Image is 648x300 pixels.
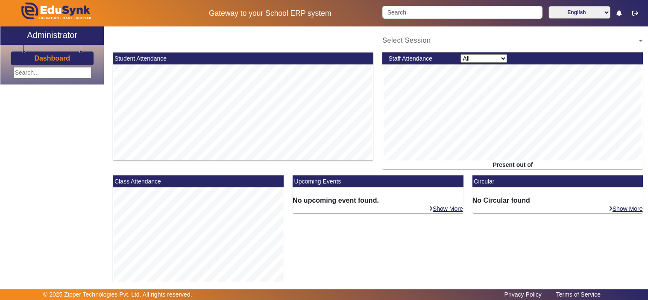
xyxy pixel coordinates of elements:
[552,289,605,300] a: Terms of Service
[293,196,463,204] h6: No upcoming event found.
[167,9,373,18] h5: Gateway to your School ERP system
[384,54,456,63] div: Staff Attendance
[382,6,542,19] input: Search
[34,54,70,62] h3: Dashboard
[13,67,91,79] input: Search...
[382,37,431,44] span: Select Session
[113,52,373,64] mat-card-header: Student Attendance
[472,175,643,187] mat-card-header: Circular
[472,196,643,204] h6: No Circular found
[608,205,643,213] a: Show More
[27,30,77,40] h2: Administrator
[382,160,643,169] div: Present out of
[0,26,104,45] a: Administrator
[43,290,192,299] p: © 2025 Zipper Technologies Pvt. Ltd. All rights reserved.
[500,289,546,300] a: Privacy Policy
[113,175,284,187] mat-card-header: Class Attendance
[428,205,463,213] a: Show More
[293,175,463,187] mat-card-header: Upcoming Events
[34,54,70,63] a: Dashboard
